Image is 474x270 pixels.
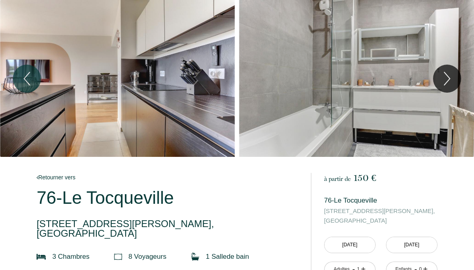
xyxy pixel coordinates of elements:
[37,173,300,182] a: Retourner vers
[163,253,167,260] span: s
[353,172,376,183] span: 150 €
[52,251,90,262] p: 3 Chambre
[114,253,122,261] img: guests
[325,237,375,253] input: Arrivée
[386,237,437,253] input: Départ
[324,175,351,183] span: à partir de
[433,65,461,93] button: Next
[324,195,437,206] p: 76-Le Tocqueville
[37,188,300,208] p: 76-Le Tocqueville
[86,253,90,260] span: s
[37,219,300,238] p: [GEOGRAPHIC_DATA]
[13,65,41,93] button: Previous
[324,206,437,225] p: [GEOGRAPHIC_DATA]
[37,219,300,229] span: [STREET_ADDRESS][PERSON_NAME],
[129,251,167,262] p: 8 Voyageur
[206,251,249,262] p: 1 Salle de bain
[324,206,437,216] span: [STREET_ADDRESS][PERSON_NAME],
